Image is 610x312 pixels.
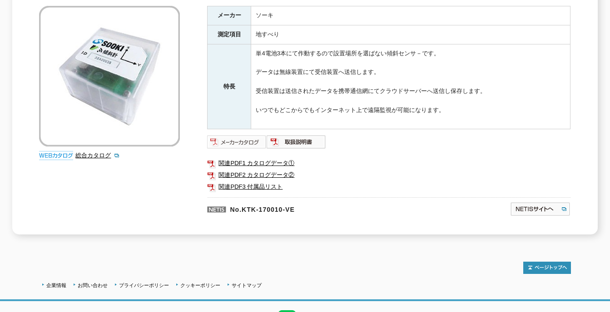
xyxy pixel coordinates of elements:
img: トップページへ [523,262,571,274]
a: プライバシーポリシー [119,283,169,288]
a: メーカーカタログ [207,141,267,147]
td: 地すべり [251,25,570,44]
p: No.KTK-170010-VE [207,197,422,219]
th: 特長 [208,44,251,129]
a: お問い合わせ [78,283,108,288]
th: メーカー [208,6,251,25]
a: 関連PDF3 付属品リスト [207,181,570,193]
img: 取扱説明書 [267,135,326,149]
a: 関連PDF2 カタログデータ② [207,169,570,181]
a: 関連PDF1 カタログデータ① [207,157,570,169]
img: NETISサイトへ [510,202,570,216]
th: 測定項目 [208,25,251,44]
a: クッキーポリシー [180,283,220,288]
a: 総合カタログ [75,152,120,159]
a: サイトマップ [232,283,262,288]
img: webカタログ [39,151,73,160]
img: メーカーカタログ [207,135,267,149]
td: ソーキ [251,6,570,25]
td: 単4電池3本にて作動するので設置場所を選ばない傾斜センサ－です。 データは無線装置にて受信装置へ送信します。 受信装置は送信されたデータを携帯通信網にてクラウドサーバーへ送信し保存します。 いつ... [251,44,570,129]
a: 取扱説明書 [267,141,326,147]
img: 無線式傾斜監視システム チルフォメーション [39,6,180,146]
a: 企業情報 [46,283,66,288]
